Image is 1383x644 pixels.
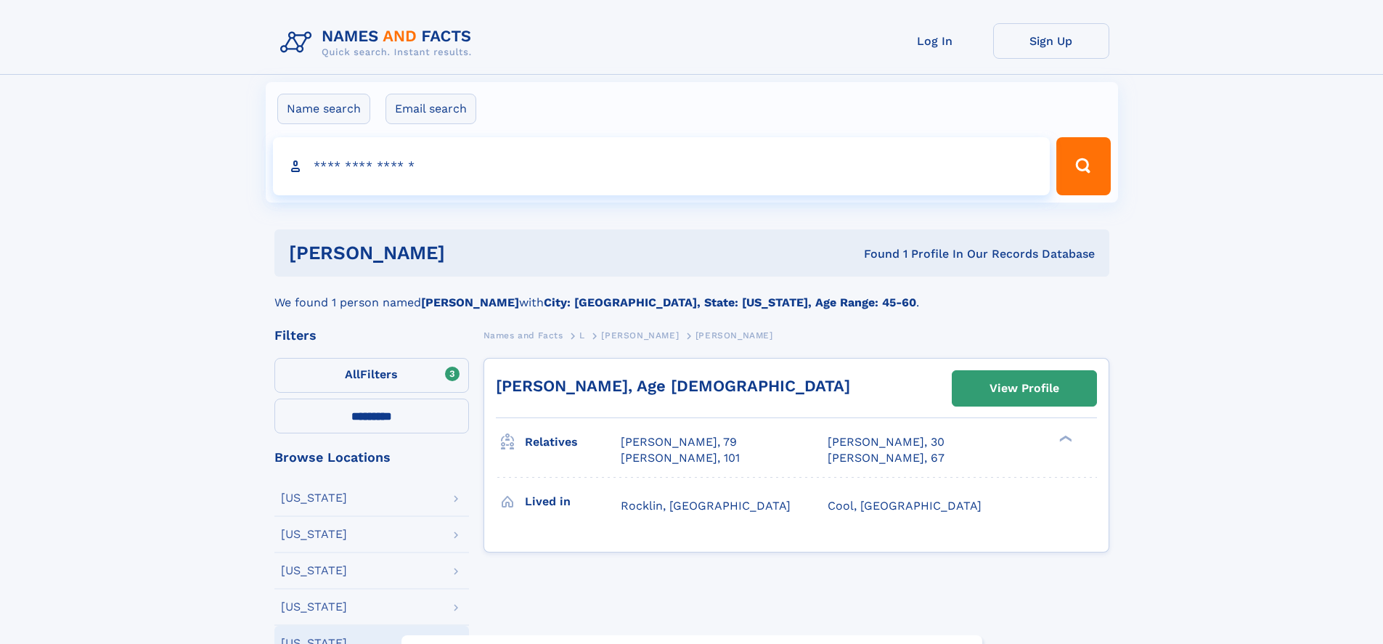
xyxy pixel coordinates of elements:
[274,277,1109,311] div: We found 1 person named with .
[277,94,370,124] label: Name search
[385,94,476,124] label: Email search
[273,137,1050,195] input: search input
[621,499,791,513] span: Rocklin, [GEOGRAPHIC_DATA]
[952,371,1096,406] a: View Profile
[601,330,679,341] span: [PERSON_NAME]
[281,492,347,504] div: [US_STATE]
[281,565,347,576] div: [US_STATE]
[525,430,621,455] h3: Relatives
[579,330,585,341] span: L
[601,326,679,344] a: [PERSON_NAME]
[274,358,469,393] label: Filters
[828,450,945,466] a: [PERSON_NAME], 67
[828,434,945,450] a: [PERSON_NAME], 30
[421,295,519,309] b: [PERSON_NAME]
[695,330,773,341] span: [PERSON_NAME]
[345,367,360,381] span: All
[621,450,740,466] a: [PERSON_NAME], 101
[1056,137,1110,195] button: Search Button
[544,295,916,309] b: City: [GEOGRAPHIC_DATA], State: [US_STATE], Age Range: 45-60
[579,326,585,344] a: L
[496,377,850,395] a: [PERSON_NAME], Age [DEMOGRAPHIC_DATA]
[993,23,1109,59] a: Sign Up
[484,326,563,344] a: Names and Facts
[281,529,347,540] div: [US_STATE]
[654,246,1095,262] div: Found 1 Profile In Our Records Database
[289,244,655,262] h1: [PERSON_NAME]
[990,372,1059,405] div: View Profile
[274,23,484,62] img: Logo Names and Facts
[621,434,737,450] a: [PERSON_NAME], 79
[281,601,347,613] div: [US_STATE]
[1056,434,1073,444] div: ❯
[525,489,621,514] h3: Lived in
[828,499,982,513] span: Cool, [GEOGRAPHIC_DATA]
[877,23,993,59] a: Log In
[274,329,469,342] div: Filters
[274,451,469,464] div: Browse Locations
